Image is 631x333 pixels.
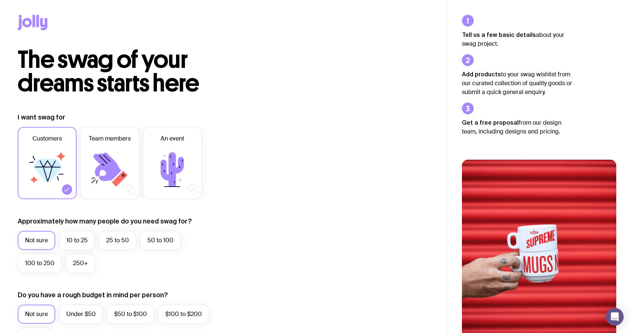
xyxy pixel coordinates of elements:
[59,305,103,324] label: Under $50
[462,30,572,48] p: about your swag project.
[18,291,168,299] label: Do you have a rough budget in mind per person?
[89,134,131,143] span: Team members
[66,254,95,273] label: 250+
[18,113,65,122] label: I want swag for
[462,71,501,77] strong: Add products
[18,231,55,250] label: Not sure
[161,134,184,143] span: An event
[462,118,572,136] p: from our design team, including designs and pricing.
[462,70,572,97] p: to your swag wishlist from our curated collection of quality goods or submit a quick general enqu...
[140,231,181,250] label: 50 to 100
[18,254,62,273] label: 100 to 250
[32,134,62,143] span: Customers
[59,231,95,250] label: 10 to 25
[107,305,154,324] label: $50 to $100
[18,305,55,324] label: Not sure
[18,45,199,98] span: The swag of your dreams starts here
[18,217,192,226] label: Approximately how many people do you need swag for?
[462,119,519,126] strong: Get a free proposal
[462,31,536,38] strong: Tell us a few basic details
[99,231,136,250] label: 25 to 50
[158,305,209,324] label: $100 to $200
[606,308,624,326] div: Open Intercom Messenger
